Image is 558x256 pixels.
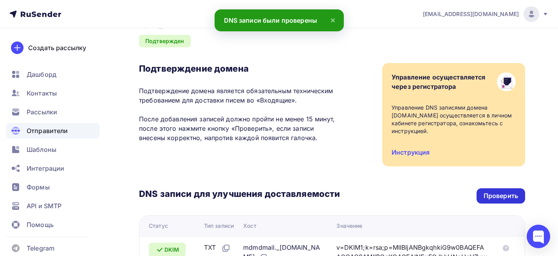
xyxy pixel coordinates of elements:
div: Тип записи [204,222,234,230]
a: Рассылки [6,104,99,120]
div: Проверить [484,191,518,200]
a: Дашборд [6,67,99,82]
span: [EMAIL_ADDRESS][DOMAIN_NAME] [423,10,519,18]
div: Управление DNS записями домена [DOMAIN_NAME] осуществляется в личном кабинете регистратора, ознак... [392,104,516,135]
a: Инструкция [392,148,430,156]
span: DKIM [164,246,179,254]
span: Дашборд [27,70,56,79]
a: [EMAIL_ADDRESS][DOMAIN_NAME] [423,6,549,22]
div: Подтвержден [139,35,191,47]
span: Шаблоны [27,145,56,154]
a: Формы [6,179,99,195]
span: Интеграции [27,164,64,173]
span: Telegram [27,243,54,253]
a: Контакты [6,85,99,101]
div: Управление осуществляется через регистратора [392,72,486,91]
div: Статус [149,222,168,230]
span: Формы [27,182,50,192]
span: Рассылки [27,107,57,117]
h3: Подтверждение домена [139,63,340,74]
span: Отправители [27,126,68,135]
p: Подтверждение домена является обязательным техническим требованием для доставки писем во «Входящи... [139,86,340,142]
a: Шаблоны [6,142,99,157]
div: Хост [243,222,256,230]
div: TXT [204,243,231,253]
h3: DNS записи для улучшения доставляемости [139,188,340,201]
div: Создать рассылку [28,43,86,52]
span: API и SMTP [27,201,61,211]
span: Контакты [27,88,57,98]
div: Значение [336,222,362,230]
span: Помощь [27,220,54,229]
a: Отправители [6,123,99,139]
